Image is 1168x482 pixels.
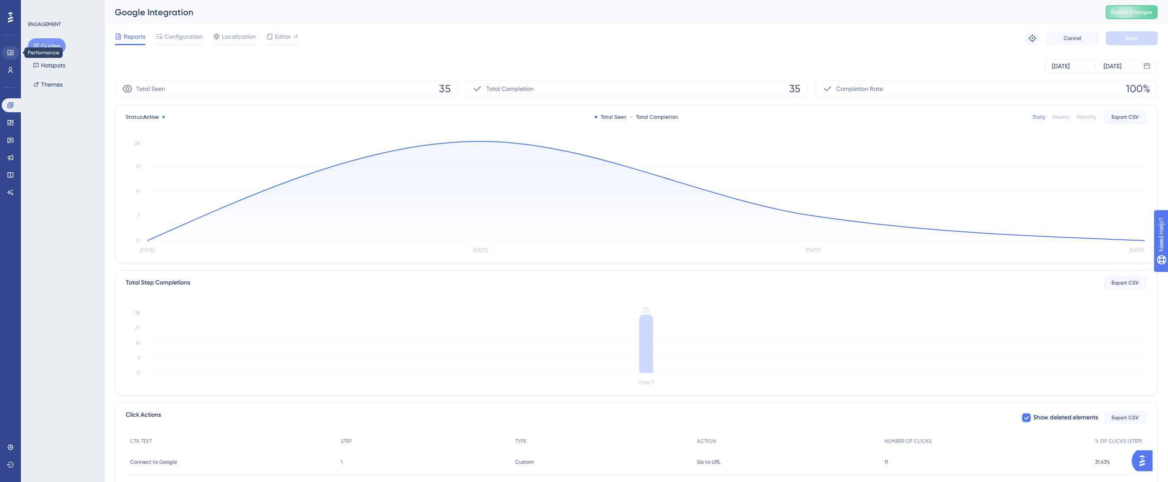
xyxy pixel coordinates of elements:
[789,82,800,96] span: 35
[115,6,1084,18] div: Google Integration
[275,31,291,42] span: Editor
[143,114,159,120] span: Active
[1103,276,1147,290] button: Export CSV
[137,355,140,361] tspan: 9
[124,31,145,42] span: Reports
[884,459,888,465] span: 11
[486,84,533,94] span: Total Completion
[1077,114,1096,120] div: Monthly
[639,379,653,385] tspan: Step 1
[1033,412,1098,423] span: Show deleted elements
[1111,414,1139,421] span: Export CSV
[135,325,140,331] tspan: 27
[137,370,140,376] tspan: 0
[136,84,165,94] span: Total Seen
[643,306,650,314] tspan: 35
[222,31,256,42] span: Localization
[126,114,159,120] span: Status:
[1095,459,1110,465] span: 31.43%
[126,410,161,425] span: Click Actions
[1105,5,1158,19] button: Publish Changes
[884,438,932,445] span: NUMBER OF CLICKS
[1033,114,1045,120] div: Daily
[630,114,678,120] div: Total Completion
[28,57,70,73] button: Hotspots
[515,459,534,465] span: Custom
[439,82,450,96] span: 35
[1046,31,1098,45] button: Cancel
[134,140,140,146] tspan: 28
[340,438,351,445] span: STEP
[140,247,155,253] tspan: [DATE]
[135,340,140,346] tspan: 18
[697,459,721,465] span: Go to URL
[1131,448,1158,474] iframe: UserGuiding AI Assistant Launcher
[135,310,140,316] tspan: 36
[836,84,883,94] span: Completion Rate
[164,31,203,42] span: Configuration
[805,247,820,253] tspan: [DATE]
[1105,31,1158,45] button: Save
[1103,110,1147,124] button: Export CSV
[137,238,140,244] tspan: 0
[135,188,140,194] tspan: 14
[1129,247,1144,253] tspan: [DATE]
[130,459,177,465] span: Connect to Google
[1064,35,1081,42] span: Cancel
[28,77,68,92] button: Themes
[1126,82,1150,96] span: 100%
[595,114,626,120] div: Total Seen
[137,213,140,219] tspan: 7
[1111,114,1139,120] span: Export CSV
[515,438,526,445] span: TYPE
[340,459,342,465] span: 1
[697,438,716,445] span: ACTION
[28,21,61,28] div: ENGAGEMENT
[473,247,488,253] tspan: [DATE]
[1095,438,1142,445] span: % OF CLICKS (STEP)
[130,438,152,445] span: CTA TEXT
[136,163,140,169] tspan: 21
[1103,411,1147,425] button: Export CSV
[1104,61,1121,71] div: [DATE]
[1111,279,1139,286] span: Export CSV
[20,2,54,13] span: Need Help?
[1111,9,1152,16] span: Publish Changes
[1052,61,1070,71] div: [DATE]
[28,38,66,54] button: Guides
[1125,35,1138,42] span: Save
[1052,114,1070,120] div: Weekly
[126,278,190,288] div: Total Step Completions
